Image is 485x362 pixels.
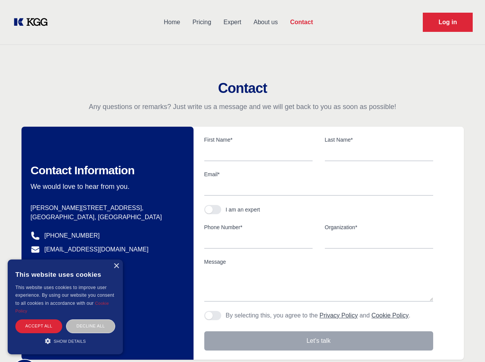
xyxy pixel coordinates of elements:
label: Message [204,258,433,266]
label: Last Name* [325,136,433,144]
div: This website uses cookies [15,265,115,284]
a: Contact [284,12,319,32]
span: This website uses cookies to improve user experience. By using our website you consent to all coo... [15,285,114,306]
a: Privacy Policy [319,312,358,319]
a: Pricing [186,12,217,32]
iframe: Chat Widget [447,325,485,362]
p: [PERSON_NAME][STREET_ADDRESS], [31,203,181,213]
button: Let's talk [204,331,433,350]
label: Phone Number* [204,223,313,231]
a: About us [247,12,284,32]
p: [GEOGRAPHIC_DATA], [GEOGRAPHIC_DATA] [31,213,181,222]
a: @knowledgegategroup [31,259,107,268]
p: Any questions or remarks? Just write us a message and we will get back to you as soon as possible! [9,102,476,111]
div: Accept all [15,319,62,333]
div: I am an expert [226,206,260,213]
a: [EMAIL_ADDRESS][DOMAIN_NAME] [45,245,149,254]
a: Cookie Policy [15,301,109,313]
a: Expert [217,12,247,32]
p: We would love to hear from you. [31,182,181,191]
a: Cookie Policy [371,312,409,319]
a: [PHONE_NUMBER] [45,231,100,240]
label: Organization* [325,223,433,231]
div: Close [113,263,119,269]
div: Decline all [66,319,115,333]
h2: Contact Information [31,164,181,177]
a: Request Demo [423,13,473,32]
label: Email* [204,170,433,178]
a: Home [157,12,186,32]
p: By selecting this, you agree to the and . [226,311,411,320]
a: KOL Knowledge Platform: Talk to Key External Experts (KEE) [12,16,54,28]
label: First Name* [204,136,313,144]
div: Show details [15,337,115,345]
span: Show details [54,339,86,344]
h2: Contact [9,81,476,96]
